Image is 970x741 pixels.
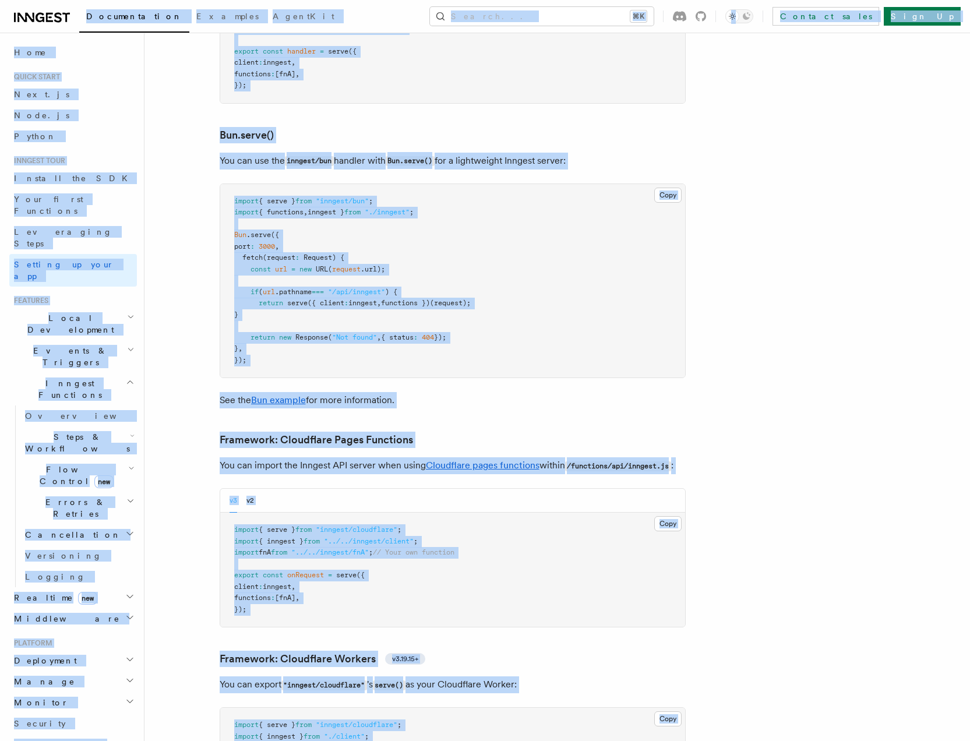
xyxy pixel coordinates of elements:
code: inngest/bun [285,156,334,166]
a: Sign Up [884,7,961,26]
button: Monitor [9,692,137,713]
p: You can use the handler with for a lightweight Inngest server: [220,153,686,170]
a: Bun.serve() [220,127,274,143]
a: Contact sales [773,7,879,26]
div: Inngest Functions [9,405,137,587]
button: Inngest Functions [9,373,137,405]
span: }); [234,605,246,613]
span: = [291,265,295,273]
span: }); [434,333,446,341]
span: Platform [9,638,52,648]
span: new [78,592,97,605]
span: client [234,58,259,66]
span: "inngest/cloudflare" [316,525,397,534]
a: Bun example [251,394,306,405]
span: Security [14,719,66,728]
span: return [259,299,283,307]
span: { status [381,333,414,341]
span: onRequest [287,571,324,579]
button: Flow Controlnew [20,459,137,492]
span: (request [263,253,295,262]
span: port [234,242,251,250]
span: ; [369,548,373,556]
a: Python [9,126,137,147]
button: Realtimenew [9,587,137,608]
span: Response [295,333,328,341]
span: functions })(request); [381,299,471,307]
span: functions [234,594,271,602]
span: { serve } [259,721,295,729]
button: Manage [9,671,137,692]
p: You can import the Inngest API server when using within : [220,457,686,474]
span: , [291,58,295,66]
span: 404 [422,333,434,341]
span: Home [14,47,47,58]
span: ; [365,732,369,740]
span: v3.19.15+ [392,654,418,664]
span: import [234,732,259,740]
span: Overview [25,411,145,421]
a: Leveraging Steps [9,221,137,254]
span: { inngest } [259,537,304,545]
button: Search...⌘K [430,7,654,26]
span: Examples [196,12,259,21]
span: Monitor [9,697,69,708]
span: Flow Control [20,464,128,487]
span: , [377,333,381,341]
span: Steps & Workflows [20,431,130,454]
span: ; [414,537,418,545]
span: "../../inngest/client" [324,537,414,545]
a: Framework: Cloudflare Workersv3.19.15+ [220,651,425,667]
span: : [295,253,299,262]
p: You can export 's as your Cloudflare Worker: [220,676,686,693]
span: Documentation [86,12,182,21]
span: inngest [263,58,291,66]
span: inngest [263,583,291,591]
span: URL [316,265,328,273]
span: inngest } [308,208,344,216]
button: Toggle dark mode [725,9,753,23]
span: from [271,548,287,556]
span: ({ [348,47,357,55]
span: ; [397,525,401,534]
a: Overview [20,405,137,426]
span: } [234,344,238,352]
span: === [312,288,324,296]
a: Your first Functions [9,189,137,221]
span: : [251,242,255,250]
span: : [259,58,263,66]
span: }); [234,356,246,364]
span: new [94,475,114,488]
span: ({ [357,571,365,579]
span: export [234,47,259,55]
button: Middleware [9,608,137,629]
span: if [251,288,259,296]
span: from [304,537,320,545]
kbd: ⌘K [630,10,647,22]
span: Setting up your app [14,260,114,281]
span: ({ client [308,299,344,307]
span: 3000 [259,242,275,250]
button: Events & Triggers [9,340,137,373]
span: ) { [385,288,397,296]
span: Features [9,296,48,305]
span: Inngest Functions [9,377,126,401]
span: inngest [348,299,377,307]
span: ; [397,721,401,729]
button: Steps & Workflows [20,426,137,459]
span: } [234,310,238,319]
button: Copy [654,188,682,203]
span: , [295,70,299,78]
span: Request [304,253,332,262]
span: client [234,583,259,591]
span: ( [259,288,263,296]
span: serve [336,571,357,579]
span: Next.js [14,90,69,99]
span: .pathname [275,288,312,296]
span: , [377,299,381,307]
span: { functions [259,208,304,216]
span: Versioning [25,551,102,560]
span: , [275,242,279,250]
span: const [251,265,271,273]
span: [fnA] [275,594,295,602]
